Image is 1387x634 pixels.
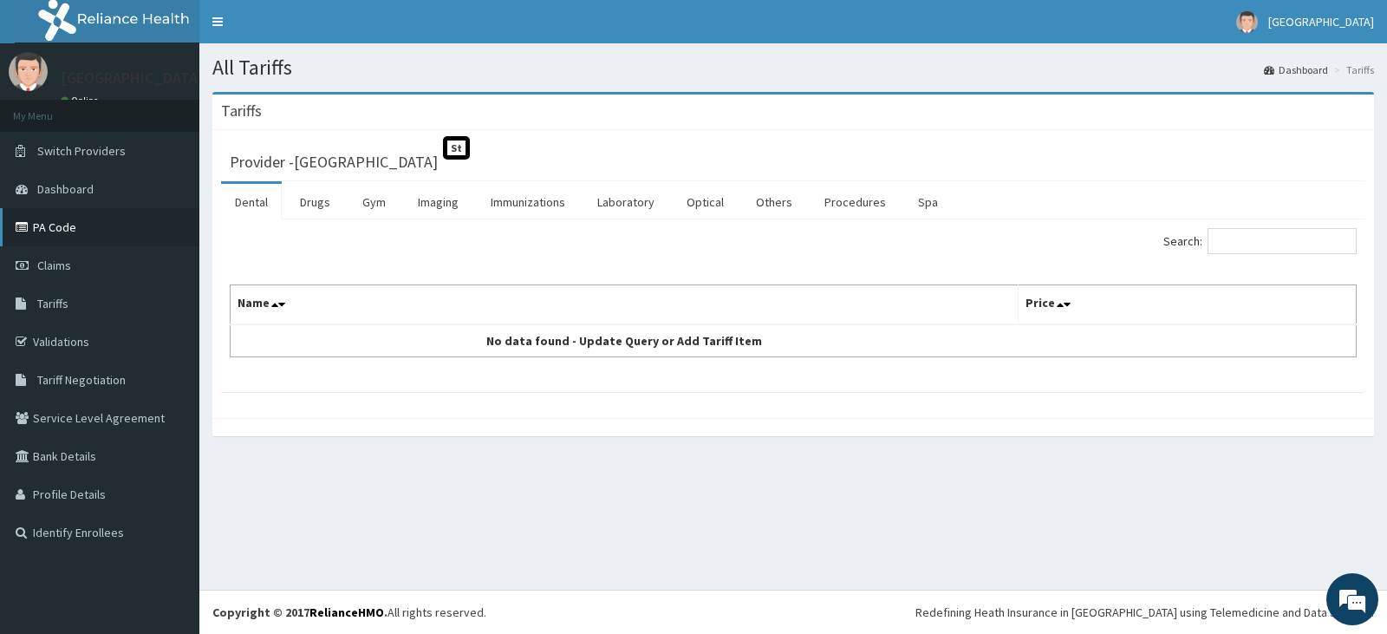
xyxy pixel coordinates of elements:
p: [GEOGRAPHIC_DATA] [61,70,204,86]
th: Price [1019,285,1357,325]
a: Immunizations [477,184,579,220]
span: Switch Providers [37,143,126,159]
li: Tariffs [1330,62,1374,77]
footer: All rights reserved. [199,590,1387,634]
img: User Image [1236,11,1258,33]
img: User Image [9,52,48,91]
span: Dashboard [37,181,94,197]
input: Search: [1208,228,1357,254]
a: Procedures [811,184,900,220]
a: Online [61,95,102,107]
h3: Tariffs [221,103,262,119]
div: Redefining Heath Insurance in [GEOGRAPHIC_DATA] using Telemedicine and Data Science! [915,604,1374,621]
span: Claims [37,258,71,273]
a: Dental [221,184,282,220]
a: Others [742,184,806,220]
a: Laboratory [583,184,668,220]
a: RelianceHMO [309,605,384,620]
a: Imaging [404,184,472,220]
span: St [443,136,470,160]
span: Tariff Negotiation [37,372,126,388]
h3: Provider - [GEOGRAPHIC_DATA] [230,154,438,170]
a: Optical [673,184,738,220]
label: Search: [1163,228,1357,254]
a: Drugs [286,184,344,220]
a: Gym [348,184,400,220]
td: No data found - Update Query or Add Tariff Item [231,324,1019,357]
a: Spa [904,184,952,220]
a: Dashboard [1264,62,1328,77]
span: Tariffs [37,296,68,311]
th: Name [231,285,1019,325]
span: [GEOGRAPHIC_DATA] [1268,14,1374,29]
h1: All Tariffs [212,56,1374,79]
strong: Copyright © 2017 . [212,605,387,620]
